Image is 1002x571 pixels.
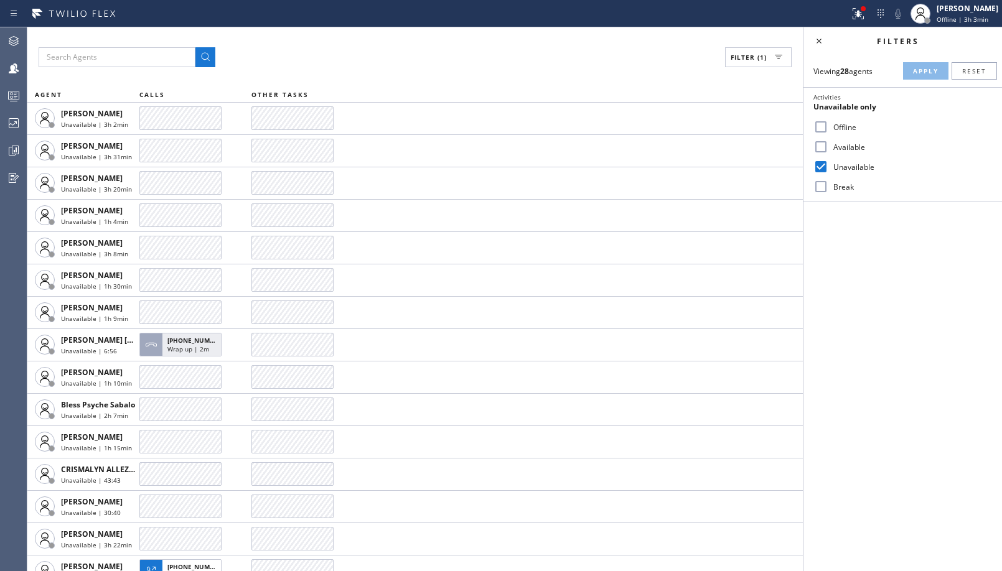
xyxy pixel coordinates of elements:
[61,141,123,151] span: [PERSON_NAME]
[840,66,849,77] strong: 28
[828,142,992,152] label: Available
[61,379,132,388] span: Unavailable | 1h 10min
[61,399,135,410] span: Bless Psyche Sabalo
[61,185,132,193] span: Unavailable | 3h 20min
[61,120,128,129] span: Unavailable | 3h 2min
[167,345,209,353] span: Wrap up | 2m
[139,329,225,360] button: [PHONE_NUMBER]Wrap up | 2m
[61,302,123,313] span: [PERSON_NAME]
[139,90,165,99] span: CALLS
[61,314,128,323] span: Unavailable | 1h 9min
[35,90,62,99] span: AGENT
[39,47,195,67] input: Search Agents
[877,36,919,47] span: Filters
[61,443,132,452] span: Unavailable | 1h 15min
[952,62,997,80] button: Reset
[167,562,224,571] span: [PHONE_NUMBER]
[937,3,998,14] div: [PERSON_NAME]
[61,367,123,378] span: [PERSON_NAME]
[725,47,792,67] button: Filter (1)
[813,93,992,101] div: Activities
[61,508,121,517] span: Unavailable | 30:40
[61,282,132,290] span: Unavailable | 1h 30min
[913,67,939,75] span: Apply
[937,15,988,24] span: Offline | 3h 3min
[61,173,123,183] span: [PERSON_NAME]
[61,476,121,485] span: Unavailable | 43:43
[889,5,907,22] button: Mute
[61,432,123,442] span: [PERSON_NAME]
[828,162,992,172] label: Unavailable
[61,529,123,539] span: [PERSON_NAME]
[61,411,128,420] span: Unavailable | 2h 7min
[251,90,309,99] span: OTHER TASKS
[61,249,128,258] span: Unavailable | 3h 8min
[61,108,123,119] span: [PERSON_NAME]
[962,67,986,75] span: Reset
[731,53,767,62] span: Filter (1)
[61,205,123,216] span: [PERSON_NAME]
[828,182,992,192] label: Break
[167,336,224,345] span: [PHONE_NUMBER]
[903,62,948,80] button: Apply
[61,217,128,226] span: Unavailable | 1h 4min
[61,270,123,281] span: [PERSON_NAME]
[813,101,876,112] span: Unavailable only
[61,541,132,549] span: Unavailable | 3h 22min
[61,464,138,475] span: CRISMALYN ALLEZER
[61,346,117,355] span: Unavailable | 6:56
[61,152,132,161] span: Unavailable | 3h 31min
[813,66,873,77] span: Viewing agents
[61,335,186,345] span: [PERSON_NAME] [PERSON_NAME]
[828,122,992,132] label: Offline
[61,496,123,507] span: [PERSON_NAME]
[61,238,123,248] span: [PERSON_NAME]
